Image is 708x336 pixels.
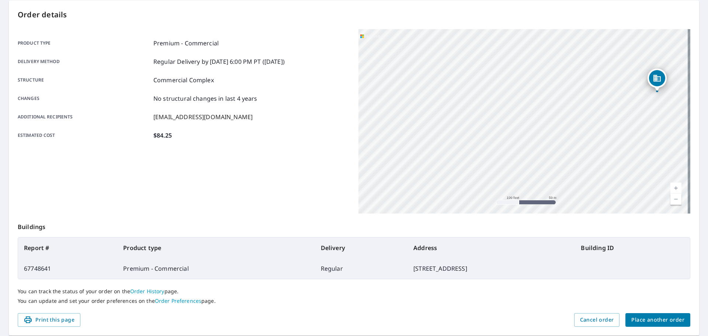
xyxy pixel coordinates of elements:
p: You can update and set your order preferences on the page. [18,298,690,304]
p: Order details [18,9,690,20]
button: Cancel order [574,313,620,327]
span: Cancel order [580,315,614,325]
button: Print this page [18,313,80,327]
p: Delivery method [18,57,150,66]
p: Product type [18,39,150,48]
p: Estimated cost [18,131,150,140]
p: Commercial Complex [153,76,214,84]
a: Current Level 18, Zoom Out [670,194,681,205]
a: Current Level 18, Zoom In [670,183,681,194]
td: [STREET_ADDRESS] [407,258,575,279]
td: Premium - Commercial [117,258,315,279]
span: Place another order [631,315,684,325]
span: Print this page [24,315,74,325]
th: Delivery [315,238,407,258]
p: You can track the status of your order on the page. [18,288,690,295]
div: Dropped pin, building 1, Commercial property, 2685 Industrial Ave North Charleston, SC 29405 [648,69,667,91]
p: $84.25 [153,131,172,140]
th: Product type [117,238,315,258]
td: 67748641 [18,258,117,279]
p: Buildings [18,214,690,237]
button: Place another order [625,313,690,327]
th: Address [407,238,575,258]
a: Order History [130,288,164,295]
p: Regular Delivery by [DATE] 6:00 PM PT ([DATE]) [153,57,285,66]
p: No structural changes in last 4 years [153,94,257,103]
a: Order Preferences [155,297,201,304]
p: Structure [18,76,150,84]
p: [EMAIL_ADDRESS][DOMAIN_NAME] [153,112,253,121]
th: Report # [18,238,117,258]
p: Changes [18,94,150,103]
p: Additional recipients [18,112,150,121]
th: Building ID [575,238,690,258]
p: Premium - Commercial [153,39,219,48]
td: Regular [315,258,407,279]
